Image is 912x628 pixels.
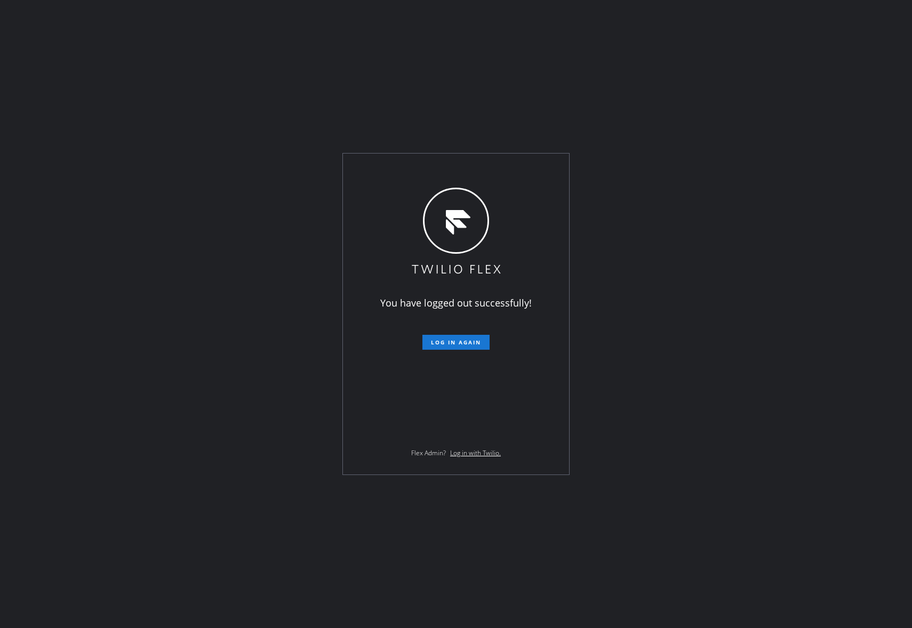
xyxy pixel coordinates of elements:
a: Log in with Twilio. [450,448,501,457]
span: Log in again [431,339,481,346]
span: You have logged out successfully! [380,296,532,309]
span: Flex Admin? [411,448,446,457]
button: Log in again [422,335,490,350]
